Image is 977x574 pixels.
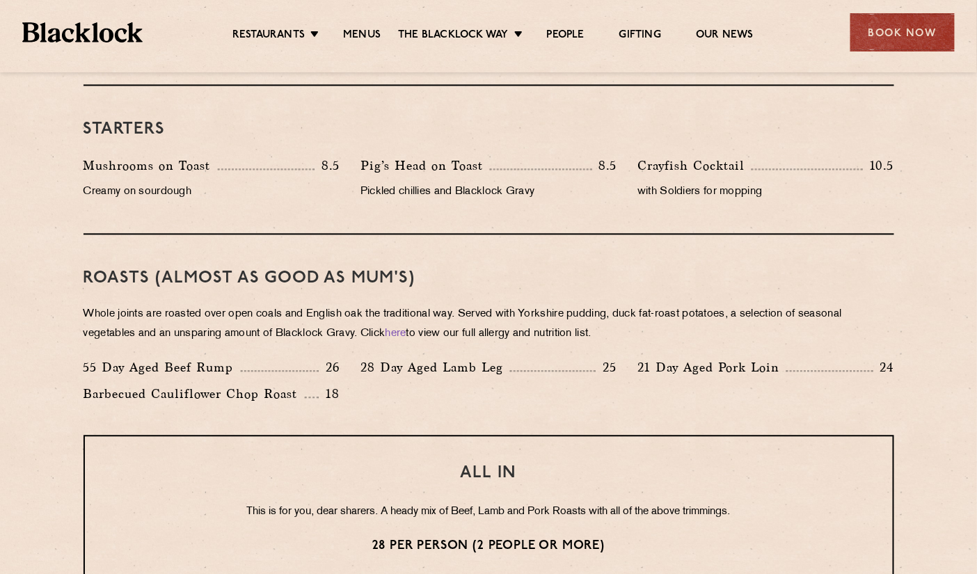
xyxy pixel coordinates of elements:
a: Gifting [619,29,661,44]
p: 28 per person (2 people or more) [113,538,865,556]
p: Pickled chillies and Blacklock Gravy [360,183,617,202]
img: BL_Textured_Logo-footer-cropped.svg [22,22,143,42]
p: 25 [596,359,617,377]
p: with Soldiers for mopping [637,183,893,202]
div: Book Now [850,13,955,51]
p: Whole joints are roasted over open coals and English oak the traditional way. Served with Yorkshi... [84,305,894,344]
p: 10.5 [863,157,893,175]
p: 8.5 [592,157,617,175]
a: People [547,29,585,44]
h3: ALL IN [113,465,865,483]
p: 26 [319,359,340,377]
a: Menus [343,29,381,44]
p: Mushrooms on Toast [84,157,218,176]
p: Crayfish Cocktail [637,157,752,176]
p: Creamy on sourdough [84,183,340,202]
a: Our News [696,29,754,44]
p: Barbecued Cauliflower Chop Roast [84,385,305,404]
p: Pig’s Head on Toast [360,157,490,176]
p: 55 Day Aged Beef Rump [84,358,241,378]
p: 8.5 [315,157,340,175]
h3: Roasts (Almost as good as Mum's) [84,270,894,288]
p: 21 Day Aged Pork Loin [637,358,786,378]
a: here [386,329,406,340]
a: The Blacklock Way [398,29,508,44]
p: 28 Day Aged Lamb Leg [360,358,510,378]
p: 18 [319,385,340,404]
a: Restaurants [232,29,305,44]
h3: Starters [84,121,894,139]
p: This is for you, dear sharers. A heady mix of Beef, Lamb and Pork Roasts with all of the above tr... [113,504,865,522]
p: 24 [873,359,894,377]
